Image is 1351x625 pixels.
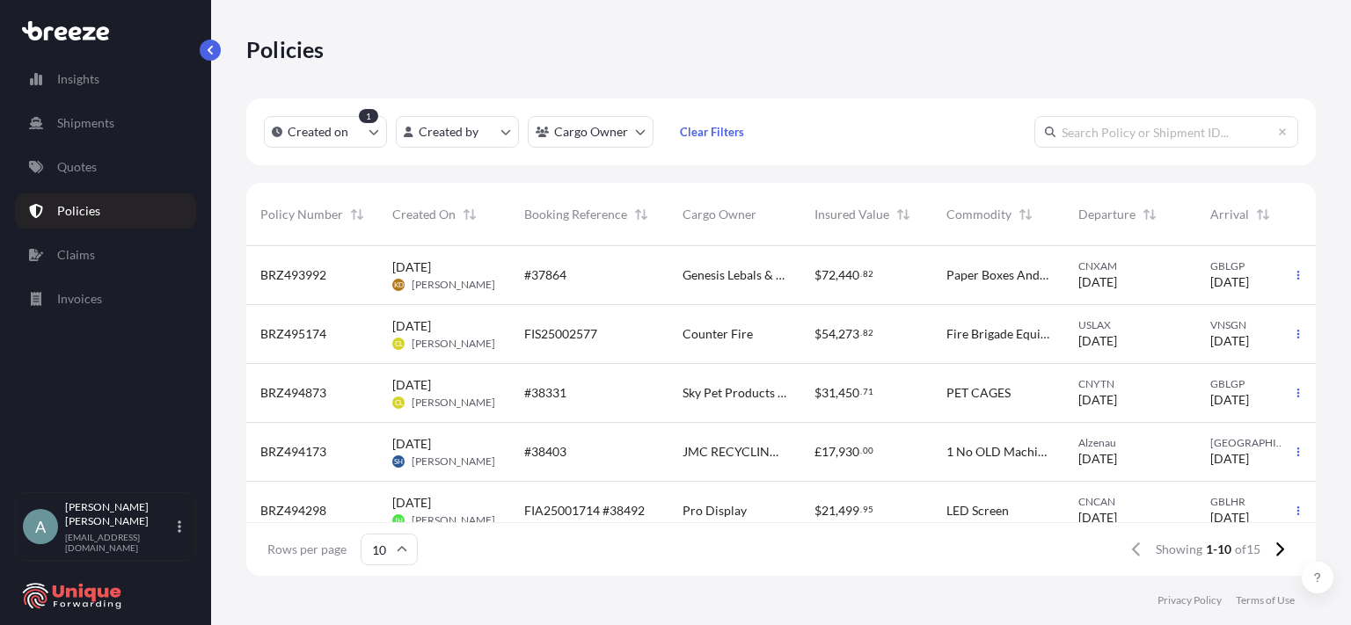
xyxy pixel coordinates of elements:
[1235,541,1260,558] span: of 15
[524,384,566,402] span: #38331
[1015,204,1036,225] button: Sort
[15,105,196,141] a: Shipments
[15,193,196,229] a: Policies
[1210,332,1249,350] span: [DATE]
[394,512,403,529] span: JH
[1236,593,1295,607] a: Terms of Use
[838,505,859,517] span: 499
[683,384,786,402] span: Sky Pet Products Ltd
[35,518,46,535] span: A
[288,123,348,141] p: Created on
[1210,273,1249,291] span: [DATE]
[946,266,1050,284] span: Paper Boxes And Paper Bags
[1078,436,1182,450] span: Alzenau
[822,446,836,458] span: 17
[822,505,836,517] span: 21
[15,149,196,185] a: Quotes
[1210,450,1249,468] span: [DATE]
[524,266,566,284] span: #37864
[946,206,1011,223] span: Commodity
[860,506,862,512] span: .
[1078,391,1117,409] span: [DATE]
[260,266,326,284] span: BRZ493992
[57,70,99,88] p: Insights
[57,158,97,176] p: Quotes
[836,269,838,281] span: ,
[1157,593,1222,607] p: Privacy Policy
[246,35,325,63] p: Policies
[1078,377,1182,391] span: CNYTN
[838,387,859,399] span: 450
[395,394,403,411] span: CL
[392,494,431,512] span: [DATE]
[260,325,326,343] span: BRZ495174
[863,271,873,277] span: 82
[836,387,838,399] span: ,
[1078,332,1117,350] span: [DATE]
[15,281,196,316] a: Invoices
[524,325,597,343] span: FIS25002577
[822,269,836,281] span: 72
[412,396,495,410] span: [PERSON_NAME]
[459,204,480,225] button: Sort
[683,443,786,461] span: JMC RECYCLING LTD
[412,337,495,351] span: [PERSON_NAME]
[1210,436,1288,450] span: [GEOGRAPHIC_DATA]
[860,447,862,454] span: .
[1034,116,1298,148] input: Search Policy or Shipment ID...
[1210,318,1288,332] span: VNSGN
[419,123,478,141] p: Created by
[822,387,836,399] span: 31
[683,502,747,520] span: Pro Display
[57,114,114,132] p: Shipments
[528,116,654,148] button: cargoOwner Filter options
[1078,318,1182,332] span: USLAX
[1210,206,1249,223] span: Arrival
[1210,259,1288,273] span: GBLGP
[394,453,403,470] span: SH
[267,541,347,558] span: Rows per page
[863,330,873,336] span: 82
[15,62,196,97] a: Insights
[15,237,196,273] a: Claims
[392,206,456,223] span: Created On
[412,513,495,527] span: [PERSON_NAME]
[392,258,431,276] span: [DATE]
[394,276,404,294] span: KD
[395,335,403,352] span: CL
[524,206,627,223] span: Booking Reference
[1078,206,1136,223] span: Departure
[860,330,862,336] span: .
[1210,377,1288,391] span: GBLGP
[838,446,859,458] span: 930
[946,325,1050,343] span: Fire Brigade Equipment
[57,246,95,264] p: Claims
[814,328,822,340] span: $
[814,206,889,223] span: Insured Value
[893,204,914,225] button: Sort
[836,505,838,517] span: ,
[524,443,566,461] span: #38403
[392,317,431,335] span: [DATE]
[260,443,326,461] span: BRZ494173
[1139,204,1160,225] button: Sort
[396,116,519,148] button: createdBy Filter options
[814,446,822,458] span: £
[554,123,628,141] p: Cargo Owner
[1078,495,1182,509] span: CNCAN
[260,502,326,520] span: BRZ494298
[1156,541,1202,558] span: Showing
[822,328,836,340] span: 54
[683,206,756,223] span: Cargo Owner
[347,204,368,225] button: Sort
[1210,509,1249,527] span: [DATE]
[860,271,862,277] span: .
[814,269,822,281] span: $
[1078,450,1117,468] span: [DATE]
[838,328,859,340] span: 273
[1078,509,1117,527] span: [DATE]
[814,505,822,517] span: $
[631,204,652,225] button: Sort
[863,389,873,395] span: 71
[57,290,102,308] p: Invoices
